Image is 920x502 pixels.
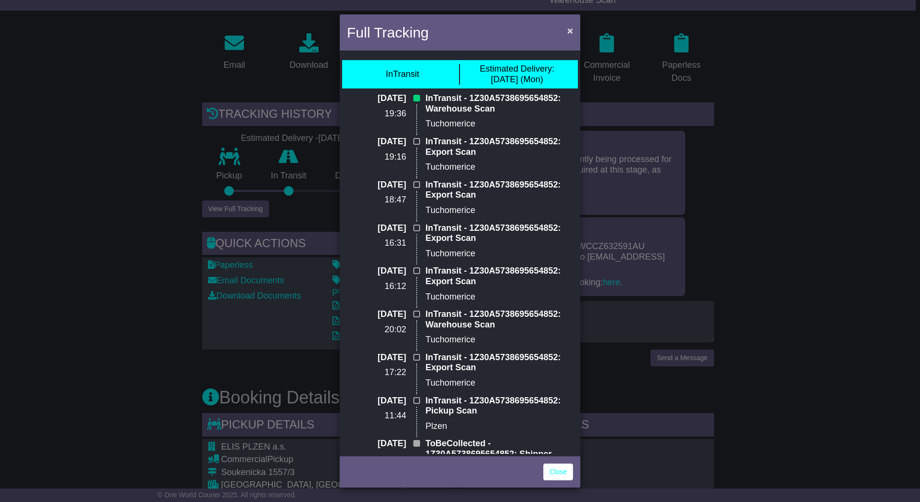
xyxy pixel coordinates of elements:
p: InTransit - 1Z30A5738695654852: Export Scan [425,266,573,287]
p: Tuchomerice [425,335,573,345]
p: InTransit - 1Z30A5738695654852: Export Scan [425,223,573,244]
p: Tuchomerice [425,249,573,259]
div: InTransit [386,69,419,80]
p: [DATE] [347,352,406,363]
p: [DATE] [347,223,406,234]
p: 19:16 [347,152,406,163]
button: Close [562,21,578,40]
p: [DATE] [347,93,406,104]
h4: Full Tracking [347,22,429,43]
p: [DATE] [347,137,406,147]
p: 11:44 [347,411,406,421]
p: Tuchomerice [425,378,573,389]
p: 18:47 [347,195,406,205]
p: InTransit - 1Z30A5738695654852: Warehouse Scan [425,93,573,114]
p: Tuchomerice [425,292,573,302]
p: 16:31 [347,238,406,249]
p: 19:36 [347,109,406,119]
span: Estimated Delivery: [480,64,554,74]
a: Close [543,464,573,480]
p: InTransit - 1Z30A5738695654852: Export Scan [425,180,573,201]
p: [DATE] [347,439,406,449]
p: InTransit - 1Z30A5738695654852: Warehouse Scan [425,309,573,330]
p: InTransit - 1Z30A5738695654852: Export Scan [425,352,573,373]
p: [DATE] [347,266,406,276]
p: Tuchomerice [425,119,573,129]
p: Tuchomerice [425,162,573,173]
p: 16:12 [347,281,406,292]
p: InTransit - 1Z30A5738695654852: Export Scan [425,137,573,157]
p: ToBeCollected - 1Z30A5738695654852: Shipper created a label, UPS has not received the package yet. [425,439,573,480]
span: × [567,25,573,36]
div: [DATE] (Mon) [480,64,554,85]
p: 17:22 [347,367,406,378]
p: InTransit - 1Z30A5738695654852: Pickup Scan [425,396,573,416]
p: Plzen [425,421,573,432]
p: Tuchomerice [425,205,573,216]
p: [DATE] [347,180,406,190]
p: [DATE] [347,396,406,406]
p: [DATE] [347,309,406,320]
p: 20:02 [347,325,406,335]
